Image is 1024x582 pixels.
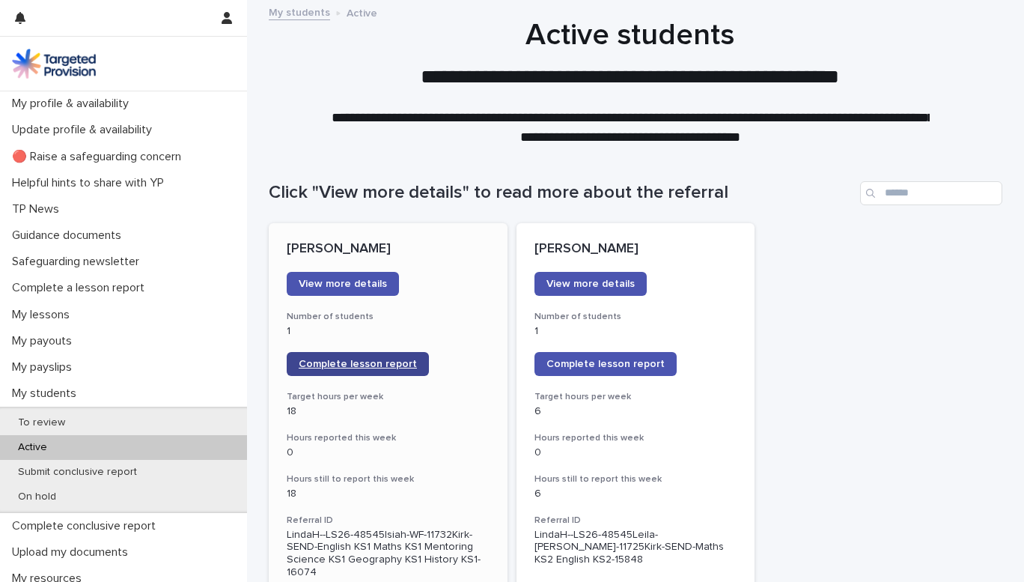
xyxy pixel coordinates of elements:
h3: Number of students [287,311,490,323]
span: View more details [546,279,635,289]
a: View more details [534,272,647,296]
h3: Hours reported this week [534,432,737,444]
h3: Number of students [534,311,737,323]
p: [PERSON_NAME] [534,241,737,258]
p: Active [6,441,59,454]
p: My payslips [6,360,84,375]
p: Update profile & availability [6,123,164,137]
a: View more details [287,272,399,296]
p: 🔴 Raise a safeguarding concern [6,150,193,164]
p: 18 [287,488,490,500]
p: To review [6,416,77,429]
p: 1 [534,325,737,338]
input: Search [860,181,1002,205]
a: Complete lesson report [534,352,677,376]
h3: Target hours per week [534,391,737,403]
h3: Target hours per week [287,391,490,403]
span: Complete lesson report [546,359,665,369]
p: [PERSON_NAME] [287,241,490,258]
span: Complete lesson report [299,359,417,369]
p: My lessons [6,308,82,322]
p: 1 [287,325,490,338]
h1: Active students [263,17,997,53]
p: 0 [287,446,490,459]
p: Active [347,4,377,20]
h3: Hours reported this week [287,432,490,444]
h3: Referral ID [534,515,737,527]
h3: Hours still to report this week [287,473,490,485]
a: Complete lesson report [287,352,429,376]
p: On hold [6,491,68,503]
p: 6 [534,405,737,418]
h3: Hours still to report this week [534,473,737,485]
span: View more details [299,279,387,289]
p: Helpful hints to share with YP [6,176,176,190]
a: My students [269,3,330,20]
p: LindaH--LS26-48545Isiah-WF-11732Kirk-SEND-English KS1 Maths KS1 Mentoring Science KS1 Geography K... [287,529,490,579]
h1: Click "View more details" to read more about the referral [269,182,854,204]
p: LindaH--LS26-48545Leila-[PERSON_NAME]-11725Kirk-SEND-Maths KS2 English KS2-15848 [534,529,737,566]
p: Complete a lesson report [6,281,156,295]
p: Safeguarding newsletter [6,255,151,269]
p: My payouts [6,334,84,348]
p: My profile & availability [6,97,141,111]
p: 18 [287,405,490,418]
img: M5nRWzHhSzIhMunXDL62 [12,49,96,79]
p: Upload my documents [6,545,140,560]
p: 6 [534,488,737,500]
p: Submit conclusive report [6,466,149,479]
p: Complete conclusive report [6,519,168,533]
p: 0 [534,446,737,459]
p: TP News [6,202,71,216]
p: My students [6,387,88,401]
h3: Referral ID [287,515,490,527]
p: Guidance documents [6,228,133,243]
